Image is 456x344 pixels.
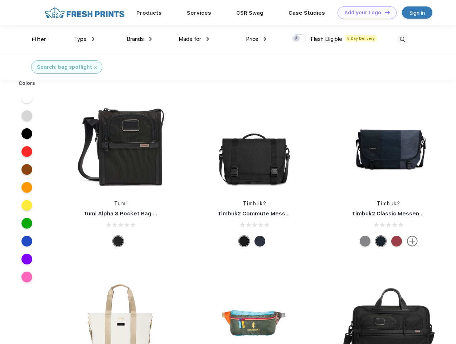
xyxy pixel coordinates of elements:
img: dropdown.png [92,37,94,41]
span: Price [246,36,258,42]
img: filter_cancel.svg [94,66,97,69]
div: Sign in [409,9,425,17]
span: Brands [127,36,144,42]
img: func=resize&h=266 [207,97,302,193]
img: func=resize&h=266 [73,97,168,193]
div: Black [113,236,123,247]
img: fo%20logo%202.webp [43,6,127,19]
img: DT [385,10,390,14]
a: Tumi Alpha 3 Pocket Bag Small [84,210,168,217]
div: Eco Monsoon [375,236,386,247]
img: more.svg [407,236,418,247]
a: Timbuk2 Classic Messenger Bag [352,210,441,217]
div: Search: bag spotlight [37,63,92,71]
div: Eco Nautical [254,236,265,247]
a: Timbuk2 [377,201,401,206]
div: Colors [13,80,41,87]
a: Timbuk2 [243,201,267,206]
img: desktop_search.svg [397,34,408,46]
span: 5 Day Delivery [345,35,377,42]
img: func=resize&h=266 [341,97,436,193]
a: Tumi [114,201,127,206]
span: Type [74,36,87,42]
a: Timbuk2 Commute Messenger Bag [218,210,314,217]
div: Add your Logo [344,10,381,16]
span: Made for [179,36,201,42]
div: Eco Bookish [391,236,402,247]
div: Filter [32,35,47,44]
a: Products [136,10,162,16]
a: Sign in [402,6,432,19]
div: Eco Gunmetal [360,236,370,247]
img: dropdown.png [264,37,266,41]
img: dropdown.png [149,37,152,41]
div: Eco Black [239,236,249,247]
img: dropdown.png [207,37,209,41]
span: Flash Eligible [311,36,342,42]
